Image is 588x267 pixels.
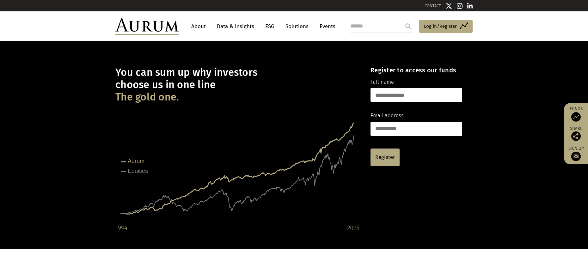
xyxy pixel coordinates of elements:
[115,91,179,103] span: The gold one.
[282,21,312,32] a: Solutions
[371,78,394,86] label: Full name
[371,66,462,74] h4: Register to access our funds
[347,223,359,233] div: 2025
[425,3,441,8] a: CONTACT
[467,3,473,9] img: Linkedin icon
[115,223,127,233] div: 1994
[446,3,452,9] img: Twitter icon
[457,3,462,9] img: Instagram icon
[188,21,209,32] a: About
[571,112,581,122] img: Access Funds
[371,149,400,166] a: Register
[402,20,414,33] input: Submit
[567,106,585,122] a: Funds
[214,21,257,32] a: Data & Insights
[424,22,457,30] span: Log in/Register
[115,18,179,35] img: Aurum
[571,131,581,141] img: Share this post
[371,112,404,120] label: Email address
[419,20,473,33] a: Log in/Register
[128,168,148,174] tspan: Equities
[571,152,581,161] img: Sign up to our newsletter
[567,126,585,141] div: Share
[115,66,359,103] h1: You can sum up why investors choose us in one line
[128,158,144,164] tspan: Aurum
[567,146,585,161] a: Sign up
[262,21,278,32] a: ESG
[316,21,335,32] a: Events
